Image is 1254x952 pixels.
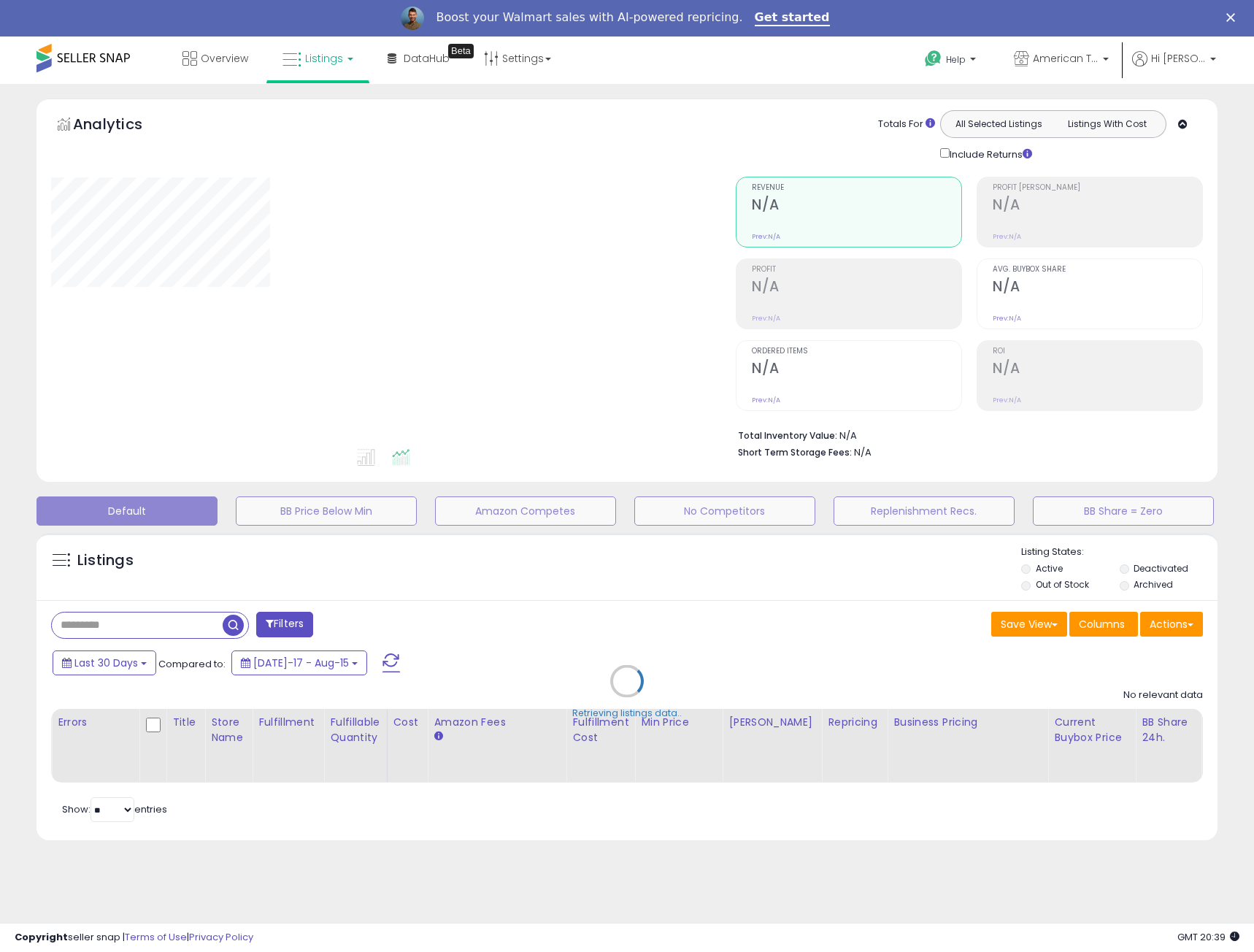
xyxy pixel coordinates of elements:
[834,496,1015,526] button: Replenishment Recs.
[1226,13,1241,22] div: Close
[993,196,1202,216] h2: N/A
[752,314,780,323] small: Prev: N/A
[738,426,1192,443] li: N/A
[1003,37,1120,84] a: American Telecom Headquarters
[752,232,780,241] small: Prev: N/A
[993,184,1202,192] span: Profit [PERSON_NAME]
[993,314,1021,323] small: Prev: N/A
[1053,115,1161,134] button: Listings With Cost
[634,496,815,526] button: No Competitors
[1132,51,1216,84] a: Hi [PERSON_NAME]
[404,51,450,66] span: DataHub
[929,145,1050,162] div: Include Returns
[913,39,990,84] a: Help
[993,278,1202,298] h2: N/A
[752,266,961,274] span: Profit
[946,53,966,66] span: Help
[993,266,1202,274] span: Avg. Buybox Share
[236,496,417,526] button: BB Price Below Min
[993,232,1021,241] small: Prev: N/A
[401,7,424,30] img: Profile image for Adrian
[993,348,1202,356] span: ROI
[172,37,259,80] a: Overview
[752,360,961,380] h2: N/A
[272,37,364,80] a: Listings
[878,118,935,131] div: Totals For
[1033,51,1099,66] span: American Telecom Headquarters
[752,184,961,192] span: Revenue
[738,446,852,458] b: Short Term Storage Fees:
[1033,496,1214,526] button: BB Share = Zero
[436,10,742,25] div: Boost your Walmart sales with AI-powered repricing.
[201,51,248,66] span: Overview
[435,496,616,526] button: Amazon Competes
[1151,51,1206,66] span: Hi [PERSON_NAME]
[473,37,562,80] a: Settings
[752,348,961,356] span: Ordered Items
[752,396,780,404] small: Prev: N/A
[924,50,942,68] i: Get Help
[305,51,343,66] span: Listings
[993,396,1021,404] small: Prev: N/A
[945,115,1053,134] button: All Selected Listings
[448,44,474,58] div: Tooltip anchor
[572,707,682,720] div: Retrieving listings data..
[993,360,1202,380] h2: N/A
[738,429,837,442] b: Total Inventory Value:
[36,496,218,526] button: Default
[73,114,171,138] h5: Analytics
[752,196,961,216] h2: N/A
[752,278,961,298] h2: N/A
[854,445,872,459] span: N/A
[755,10,830,26] a: Get started
[377,37,461,80] a: DataHub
